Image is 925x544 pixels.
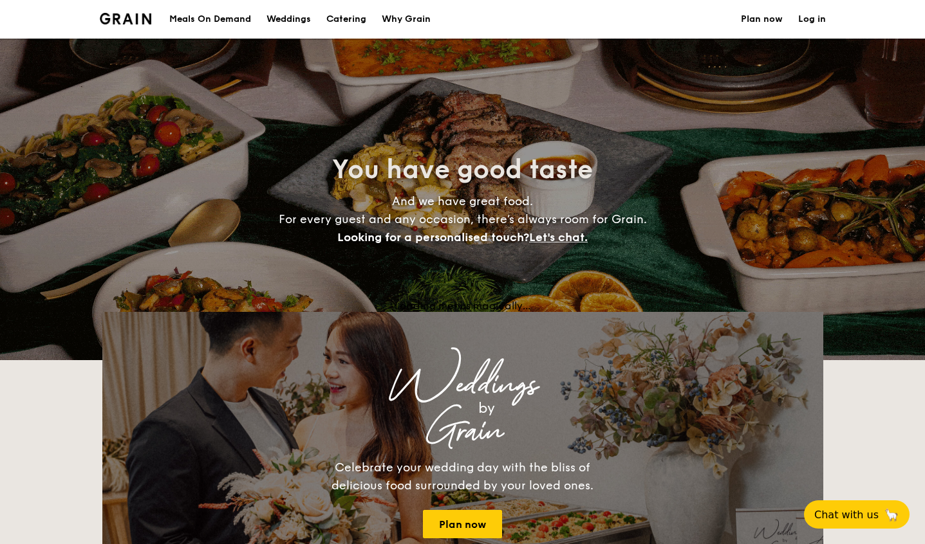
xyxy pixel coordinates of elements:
[102,300,823,312] div: Loading menus magically...
[216,420,710,443] div: Grain
[216,374,710,397] div: Weddings
[884,507,899,522] span: 🦙
[814,509,879,521] span: Chat with us
[318,458,608,494] div: Celebrate your wedding day with the bliss of delicious food surrounded by your loved ones.
[804,500,910,529] button: Chat with us🦙
[263,397,710,420] div: by
[337,230,529,244] span: Looking for a personalised touch?
[529,230,588,244] span: Let's chat.
[423,510,502,538] a: Plan now
[100,13,152,24] img: Grain
[332,154,593,185] span: You have good taste
[279,194,647,244] span: And we have great food. For every guest and any occasion, there’s always room for Grain.
[100,13,152,24] a: Logotype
